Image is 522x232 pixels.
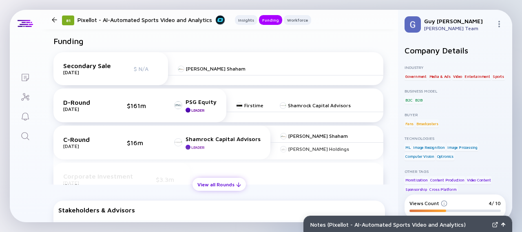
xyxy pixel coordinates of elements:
[405,46,506,55] h2: Company Details
[447,143,478,151] div: Image Processing
[405,16,421,33] img: Guy Profile Picture
[416,119,439,128] div: Broadcasters
[424,18,493,24] div: Guy [PERSON_NAME]
[405,169,506,174] div: Other Tags
[284,15,311,25] button: Workforce
[436,152,454,161] div: Optronics
[127,102,151,109] div: $161m
[429,72,451,80] div: Media & Ads
[405,65,506,70] div: Industry
[174,98,217,113] a: PSG EquityLeader
[405,152,435,161] div: Computer Vision
[429,176,465,184] div: Content Production
[409,200,447,206] div: Views Count
[492,72,505,80] div: Sports
[63,136,104,143] div: C-Round
[405,119,414,128] div: Fans
[452,72,463,80] div: Video
[186,66,246,72] div: [PERSON_NAME] Shaham
[62,15,74,25] div: 81
[186,98,217,105] div: PSG Equity
[280,102,351,108] a: Shamrock Capital Advisors
[235,15,257,25] button: Insights
[424,25,493,31] div: [PERSON_NAME] Team
[405,88,506,93] div: Business Model
[63,143,104,149] div: [DATE]
[492,222,498,228] img: Expand Notes
[178,66,246,72] a: [PERSON_NAME] Shaham
[63,106,104,112] div: [DATE]
[236,102,263,108] a: Firstime
[489,200,501,206] div: 4/ 10
[58,206,380,214] div: Stakeholders & Advisors
[405,136,506,141] div: Technologies
[127,139,151,146] div: $16m
[235,16,257,24] div: Insights
[414,96,423,104] div: B2B
[134,65,158,72] div: $ N/A
[10,126,40,145] a: Search
[496,21,502,27] img: Menu
[10,86,40,106] a: Investor Map
[191,108,204,113] div: Leader
[464,72,491,80] div: Entertainment
[77,15,225,25] div: Pixellot - AI-Automated Sports Video and Analytics
[405,176,429,184] div: Monitization
[53,36,84,46] h2: Funding
[284,16,311,24] div: Workforce
[63,69,111,75] div: [DATE]
[63,62,111,69] div: Secondary Sale
[466,176,491,184] div: Video Content
[244,102,263,108] div: Firstime
[405,96,413,104] div: B2C
[259,16,282,24] div: Funding
[429,185,457,193] div: Cross Platform
[405,185,428,193] div: Sponsorship
[63,99,104,106] div: D-Round
[288,133,348,139] div: [PERSON_NAME] Shaham
[10,106,40,126] a: Reminders
[412,143,446,151] div: Image Recognition
[174,135,261,150] a: Shamrock Capital AdvisorsLeader
[259,15,282,25] button: Funding
[405,72,427,80] div: Government
[405,112,506,117] div: Buyer
[186,135,261,142] div: Shamrock Capital Advisors
[192,178,246,191] button: View all Rounds
[10,67,40,86] a: Lists
[310,221,489,228] div: Notes ( Pixellot - AI-Automated Sports Video and Analytics )
[288,102,351,108] div: Shamrock Capital Advisors
[501,223,505,227] img: Open Notes
[405,143,411,151] div: ML
[280,133,348,139] a: [PERSON_NAME] Shaham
